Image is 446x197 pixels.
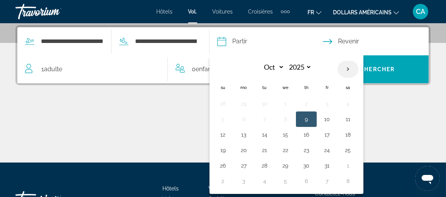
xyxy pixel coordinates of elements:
[287,60,312,74] select: Select year
[300,176,313,187] button: Day 6
[342,145,354,156] button: Day 25
[321,160,333,171] button: Day 31
[342,114,354,125] button: Day 11
[415,166,440,191] iframe: Bouton de lancement de la fenêtre de messagerie
[238,176,250,187] button: Day 3
[258,129,271,140] button: Day 14
[323,27,429,55] button: Select return date
[321,145,333,156] button: Day 24
[300,114,313,125] button: Day 9
[321,176,333,187] button: Day 7
[209,185,218,192] a: Vol.
[238,160,250,171] button: Day 27
[217,176,229,187] button: Day 2
[281,5,290,18] button: Éléments de navigation supplémentaires
[217,114,229,125] button: Day 5
[279,129,292,140] button: Day 15
[259,60,284,74] select: Select month
[342,129,354,140] button: Day 18
[217,27,323,55] button: Select depart date
[258,98,271,109] button: Day 30
[17,27,429,83] div: Search widget
[217,160,229,171] button: Day 26
[307,7,321,18] button: Changer de langue
[157,9,173,15] a: Hôtels
[238,129,250,140] button: Day 13
[300,98,313,109] button: Day 2
[238,114,250,125] button: Day 6
[333,7,399,18] button: Changer de devise
[300,160,313,171] button: Day 30
[338,60,358,78] button: Next month
[217,98,229,109] button: Day 28
[279,114,292,125] button: Day 8
[44,65,62,73] span: Adulte
[333,9,392,15] font: dollars américains
[258,114,271,125] button: Day 7
[279,145,292,156] button: Day 22
[188,9,197,15] a: Vol.
[342,176,354,187] button: Day 8
[338,36,359,47] span: Revenir
[416,7,425,15] font: CA
[321,98,333,109] button: Day 3
[342,98,354,109] button: Day 4
[192,64,216,75] span: 0
[213,9,233,15] a: Voitures
[217,129,229,140] button: Day 12
[307,9,314,15] font: fr
[279,160,292,171] button: Day 29
[238,145,250,156] button: Day 20
[248,9,273,15] a: Croisières
[238,98,250,109] button: Day 29
[258,145,271,156] button: Day 21
[279,176,292,187] button: Day 5
[258,160,271,171] button: Day 28
[279,98,292,109] button: Day 1
[360,66,395,72] span: Chercher
[342,160,354,171] button: Day 1
[258,176,271,187] button: Day 4
[17,55,326,83] button: Travelers: 1 adult, 0 children
[217,145,229,156] button: Day 19
[213,60,358,189] table: Left calendar grid
[326,55,429,83] button: Search
[300,145,313,156] button: Day 23
[163,185,179,192] a: Hôtels
[321,114,333,125] button: Day 10
[321,129,333,140] button: Day 17
[41,64,62,75] span: 1
[300,129,313,140] button: Day 16
[15,2,93,22] a: Travorium
[196,65,216,73] span: Enfants
[411,3,431,20] button: Menu utilisateur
